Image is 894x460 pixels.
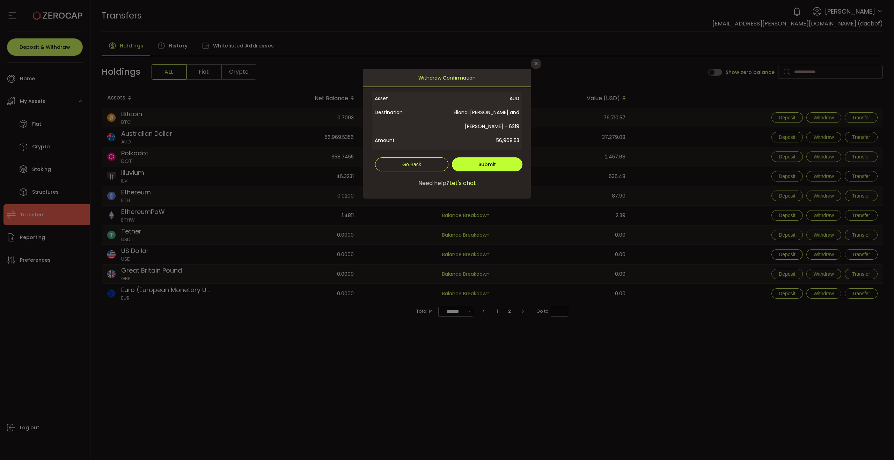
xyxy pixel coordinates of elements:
span: Need help? [418,179,449,187]
span: 56,969.53 [419,133,519,147]
button: Close [531,59,541,69]
span: Elionai [PERSON_NAME] and [PERSON_NAME] - 6219 [419,105,519,133]
iframe: To enrich screen reader interactions, please activate Accessibility in Grammarly extension settings [859,426,894,460]
div: Chat Widget [859,426,894,460]
button: Submit [452,157,522,171]
span: Let's chat [449,179,476,187]
button: Go Back [375,157,448,171]
span: Withdraw Confirmation [418,69,476,87]
span: Submit [478,161,496,168]
span: Amount [375,133,419,147]
span: Asset [375,91,419,105]
span: Go Back [402,162,421,167]
span: Destination [375,105,419,133]
div: dialog [363,69,531,199]
span: AUD [419,91,519,105]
